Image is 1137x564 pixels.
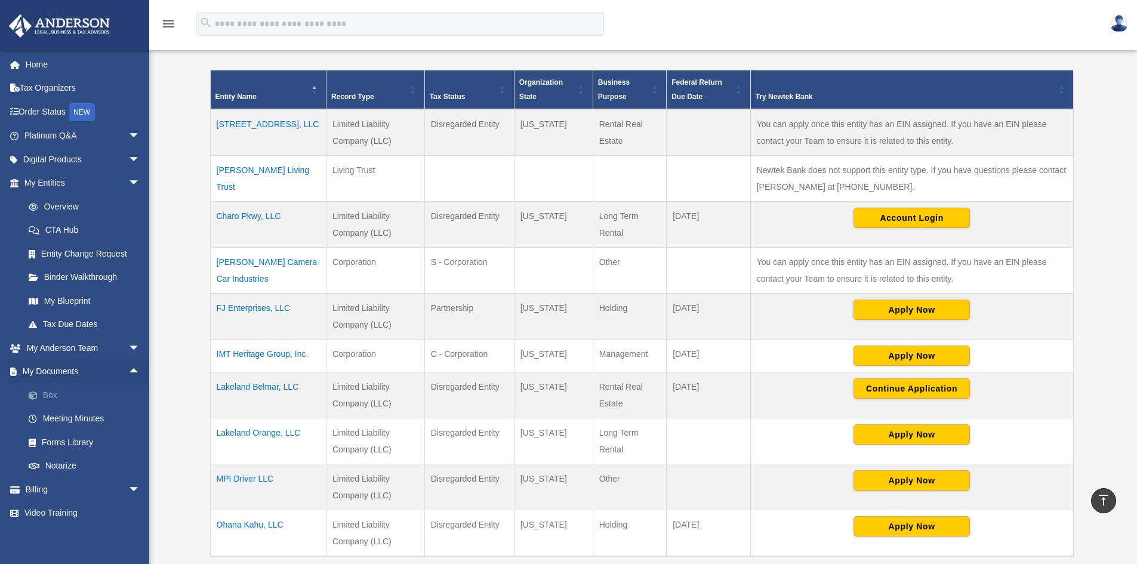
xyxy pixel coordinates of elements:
span: Business Purpose [598,78,630,101]
td: Disregarded Entity [424,202,514,248]
img: Anderson Advisors Platinum Portal [5,14,113,38]
span: arrow_drop_down [128,124,152,149]
a: Entity Change Request [17,242,152,266]
td: Rental Real Estate [593,109,666,156]
td: Limited Liability Company (LLC) [326,372,424,418]
a: Home [8,53,158,76]
td: Living Trust [326,156,424,202]
td: Charo Pkwy, LLC [210,202,326,248]
td: Ohana Kahu, LLC [210,510,326,557]
th: Business Purpose: Activate to sort [593,70,666,110]
a: Tax Organizers [8,76,158,100]
td: [US_STATE] [514,418,593,464]
td: Corporation [326,248,424,294]
span: Entity Name [215,93,257,101]
td: Corporation [326,340,424,372]
th: Organization State: Activate to sort [514,70,593,110]
div: Try Newtek Bank [756,90,1055,104]
span: Organization State [519,78,563,101]
td: [US_STATE] [514,202,593,248]
td: Disregarded Entity [424,109,514,156]
a: My Blueprint [17,289,152,313]
a: Video Training [8,501,158,525]
a: Forms Library [17,430,158,454]
td: [DATE] [667,510,751,557]
td: [STREET_ADDRESS], LLC [210,109,326,156]
span: Federal Return Due Date [671,78,722,101]
td: [DATE] [667,372,751,418]
button: Apply Now [853,424,970,445]
td: Other [593,248,666,294]
i: vertical_align_top [1096,493,1111,507]
th: Record Type: Activate to sort [326,70,424,110]
span: arrow_drop_down [128,336,152,360]
a: Binder Walkthrough [17,266,152,289]
a: Digital Productsarrow_drop_down [8,147,158,171]
a: Platinum Q&Aarrow_drop_down [8,124,158,148]
button: Apply Now [853,516,970,537]
td: Long Term Rental [593,418,666,464]
a: Order StatusNEW [8,100,158,124]
i: menu [161,17,175,31]
td: [DATE] [667,202,751,248]
td: [DATE] [667,340,751,372]
a: Tax Due Dates [17,313,152,337]
a: Billingarrow_drop_down [8,477,158,501]
td: Disregarded Entity [424,418,514,464]
a: Overview [17,195,146,218]
a: My Entitiesarrow_drop_down [8,171,152,195]
span: arrow_drop_down [128,171,152,196]
button: Account Login [853,208,970,228]
div: NEW [69,103,95,121]
td: Partnership [424,294,514,340]
td: Management [593,340,666,372]
th: Federal Return Due Date: Activate to sort [667,70,751,110]
a: My Documentsarrow_drop_up [8,360,158,384]
a: vertical_align_top [1091,488,1116,513]
td: Disregarded Entity [424,372,514,418]
td: Lakeland Belmar, LLC [210,372,326,418]
td: Limited Liability Company (LLC) [326,202,424,248]
span: arrow_drop_down [128,477,152,502]
button: Continue Application [853,378,970,399]
button: Apply Now [853,300,970,320]
td: Holding [593,510,666,557]
a: Meeting Minutes [17,407,158,431]
td: Limited Liability Company (LLC) [326,294,424,340]
button: Apply Now [853,470,970,491]
a: Account Login [853,212,970,222]
td: C - Corporation [424,340,514,372]
td: [US_STATE] [514,109,593,156]
td: [US_STATE] [514,510,593,557]
i: search [199,16,212,29]
td: You can apply once this entity has an EIN assigned. If you have an EIN please contact your Team t... [750,248,1073,294]
span: arrow_drop_up [128,360,152,384]
td: Lakeland Orange, LLC [210,418,326,464]
td: Other [593,464,666,510]
img: User Pic [1110,15,1128,32]
td: Limited Liability Company (LLC) [326,464,424,510]
td: MPI Driver LLC [210,464,326,510]
td: You can apply once this entity has an EIN assigned. If you have an EIN please contact your Team t... [750,109,1073,156]
td: Disregarded Entity [424,510,514,557]
td: FJ Enterprises, LLC [210,294,326,340]
td: IMT Heritage Group, Inc. [210,340,326,372]
span: Tax Status [430,93,466,101]
td: [US_STATE] [514,340,593,372]
td: Limited Liability Company (LLC) [326,418,424,464]
button: Apply Now [853,346,970,366]
th: Try Newtek Bank : Activate to sort [750,70,1073,110]
td: Long Term Rental [593,202,666,248]
a: CTA Hub [17,218,152,242]
td: [DATE] [667,294,751,340]
th: Tax Status: Activate to sort [424,70,514,110]
td: Disregarded Entity [424,464,514,510]
td: Limited Liability Company (LLC) [326,109,424,156]
td: [US_STATE] [514,464,593,510]
th: Entity Name: Activate to invert sorting [210,70,326,110]
span: Record Type [331,93,374,101]
td: [PERSON_NAME] Living Trust [210,156,326,202]
a: Box [17,383,158,407]
td: [US_STATE] [514,372,593,418]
